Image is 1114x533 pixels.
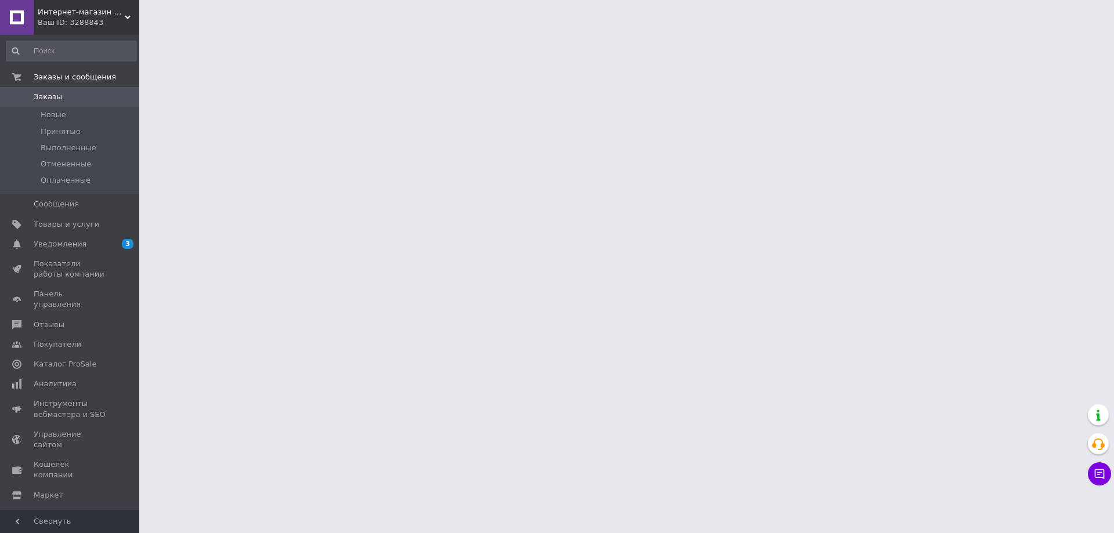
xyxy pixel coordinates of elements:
span: Уведомления [34,239,86,249]
span: Покупатели [34,339,81,350]
input: Поиск [6,41,137,61]
span: Аналитика [34,379,77,389]
span: Принятые [41,126,81,137]
span: Заказы [34,92,62,102]
span: Оплаченные [41,175,91,186]
span: Управление сайтом [34,429,107,450]
span: 3 [122,239,133,249]
div: Ваш ID: 3288843 [38,17,139,28]
span: Выполненные [41,143,96,153]
button: Чат с покупателем [1088,462,1111,485]
span: Инструменты вебмастера и SEO [34,398,107,419]
span: Новые [41,110,66,120]
span: Панель управления [34,289,107,310]
span: Показатели работы компании [34,259,107,280]
span: Сообщения [34,199,79,209]
span: Отзывы [34,320,64,330]
span: Товары и услуги [34,219,99,230]
span: Заказы и сообщения [34,72,116,82]
span: Каталог ProSale [34,359,96,369]
span: Маркет [34,490,63,501]
span: Кошелек компании [34,459,107,480]
span: Интернет-магазин Роял Кофе Лидер Продаж кофе и чая оптом и в розницу [38,7,125,17]
span: Отмененные [41,159,91,169]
